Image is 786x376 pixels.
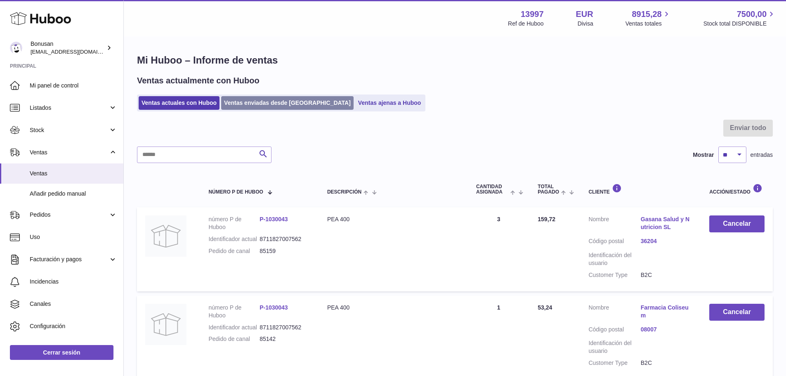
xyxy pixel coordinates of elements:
[260,335,311,343] dd: 85142
[30,278,117,286] span: Incidencias
[641,359,693,367] dd: B2C
[208,324,260,331] dt: Identificador actual
[10,42,22,54] img: info@bonusan.es
[641,237,693,245] a: 36204
[355,96,424,110] a: Ventas ajenas a Huboo
[327,189,361,195] span: Descripción
[709,184,765,195] div: Acción/Estado
[588,251,640,267] dt: Identificación del usuario
[588,359,640,367] dt: Customer Type
[260,235,311,243] dd: 8711827007562
[30,82,117,90] span: Mi panel de control
[30,104,109,112] span: Listados
[30,170,117,177] span: Ventas
[508,20,543,28] div: Ref de Huboo
[30,149,109,156] span: Ventas
[30,233,117,241] span: Uso
[327,304,460,312] div: PEA 400
[208,304,260,319] dt: número P de Huboo
[538,216,555,222] span: 159,72
[588,215,640,233] dt: Nombre
[139,96,220,110] a: Ventas actuales con Huboo
[30,300,117,308] span: Canales
[208,335,260,343] dt: Pedido de canal
[588,271,640,279] dt: Customer Type
[703,9,776,28] a: 7500,00 Stock total DISPONIBLE
[703,20,776,28] span: Stock total DISPONIBLE
[538,304,552,311] span: 53,24
[208,189,263,195] span: número P de Huboo
[137,54,773,67] h1: Mi Huboo – Informe de ventas
[521,9,544,20] strong: 13997
[208,247,260,255] dt: Pedido de canal
[145,304,186,345] img: no-photo.jpg
[260,304,288,311] a: P-1030043
[31,48,121,55] span: [EMAIL_ADDRESS][DOMAIN_NAME]
[30,126,109,134] span: Stock
[137,75,260,86] h2: Ventas actualmente con Huboo
[709,215,765,232] button: Cancelar
[10,345,113,360] a: Cerrar sesión
[208,215,260,231] dt: número P de Huboo
[476,184,508,195] span: Cantidad ASIGNADA
[709,304,765,321] button: Cancelar
[625,9,671,28] a: 8915,28 Ventas totales
[208,235,260,243] dt: Identificador actual
[625,20,671,28] span: Ventas totales
[30,322,117,330] span: Configuración
[260,324,311,331] dd: 8711827007562
[588,184,693,195] div: Cliente
[260,216,288,222] a: P-1030043
[145,215,186,257] img: no-photo.jpg
[221,96,354,110] a: Ventas enviadas desde [GEOGRAPHIC_DATA]
[641,304,693,319] a: Farmacia Coliseum
[751,151,773,159] span: entradas
[31,40,105,56] div: Bonusan
[632,9,661,20] span: 8915,28
[641,215,693,231] a: Gasana Salud y Nutricion SL
[30,211,109,219] span: Pedidos
[260,247,311,255] dd: 85159
[30,255,109,263] span: Facturación y pagos
[641,271,693,279] dd: B2C
[588,339,640,355] dt: Identificación del usuario
[588,237,640,247] dt: Código postal
[468,207,529,291] td: 3
[693,151,714,159] label: Mostrar
[30,190,117,198] span: Añadir pedido manual
[576,9,593,20] strong: EUR
[737,9,767,20] span: 7500,00
[327,215,460,223] div: PEA 400
[578,20,593,28] div: Divisa
[588,326,640,336] dt: Código postal
[588,304,640,322] dt: Nombre
[538,184,559,195] span: Total pagado
[641,326,693,333] a: 08007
